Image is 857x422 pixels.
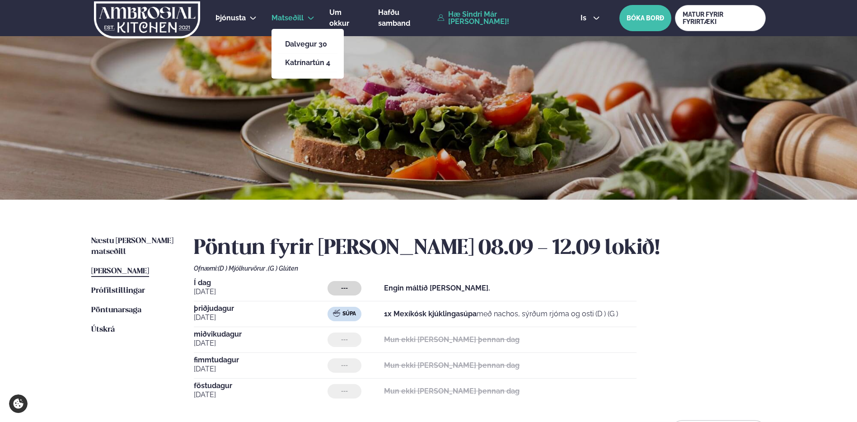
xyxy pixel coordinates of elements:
[91,305,141,316] a: Pöntunarsaga
[573,14,607,22] button: is
[378,7,433,29] a: Hafðu samband
[384,284,490,292] strong: Engin máltíð [PERSON_NAME].
[194,265,766,272] div: Ofnæmi:
[272,13,304,23] a: Matseðill
[378,8,410,28] span: Hafðu samband
[194,279,328,286] span: Í dag
[341,285,348,292] span: ---
[93,1,201,38] img: logo
[194,364,328,375] span: [DATE]
[91,236,176,258] a: Næstu [PERSON_NAME] matseðill
[194,286,328,297] span: [DATE]
[194,312,328,323] span: [DATE]
[341,362,348,369] span: ---
[194,389,328,400] span: [DATE]
[272,14,304,22] span: Matseðill
[384,335,520,344] strong: Mun ekki [PERSON_NAME] þennan dag
[329,8,349,28] span: Um okkur
[268,265,298,272] span: (G ) Glúten
[384,309,618,319] p: með nachos, sýrðum rjóma og osti (D ) (G )
[91,324,115,335] a: Útskrá
[619,5,671,31] button: BÓKA BORÐ
[218,265,268,272] span: (D ) Mjólkurvörur ,
[91,306,141,314] span: Pöntunarsaga
[341,388,348,395] span: ---
[194,356,328,364] span: fimmtudagur
[91,286,145,296] a: Prófílstillingar
[215,13,246,23] a: Þjónusta
[215,14,246,22] span: Þjónusta
[9,394,28,413] a: Cookie settings
[194,305,328,312] span: þriðjudagur
[329,7,363,29] a: Um okkur
[194,338,328,349] span: [DATE]
[333,309,340,317] img: soup.svg
[194,236,766,261] h2: Pöntun fyrir [PERSON_NAME] 08.09 - 12.09 lokið!
[91,266,149,277] a: [PERSON_NAME]
[341,336,348,343] span: ---
[91,237,173,256] span: Næstu [PERSON_NAME] matseðill
[675,5,766,31] a: MATUR FYRIR FYRIRTÆKI
[91,326,115,333] span: Útskrá
[384,387,520,395] strong: Mun ekki [PERSON_NAME] þennan dag
[342,310,356,318] span: Súpa
[285,59,330,66] a: Katrínartún 4
[91,287,145,295] span: Prófílstillingar
[285,41,330,48] a: Dalvegur 30
[194,382,328,389] span: föstudagur
[384,309,477,318] strong: 1x Mexíkósk kjúklingasúpa
[384,361,520,370] strong: Mun ekki [PERSON_NAME] þennan dag
[194,331,328,338] span: miðvikudagur
[581,14,589,22] span: is
[437,11,559,25] a: Hæ Sindri Már [PERSON_NAME]!
[91,267,149,275] span: [PERSON_NAME]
